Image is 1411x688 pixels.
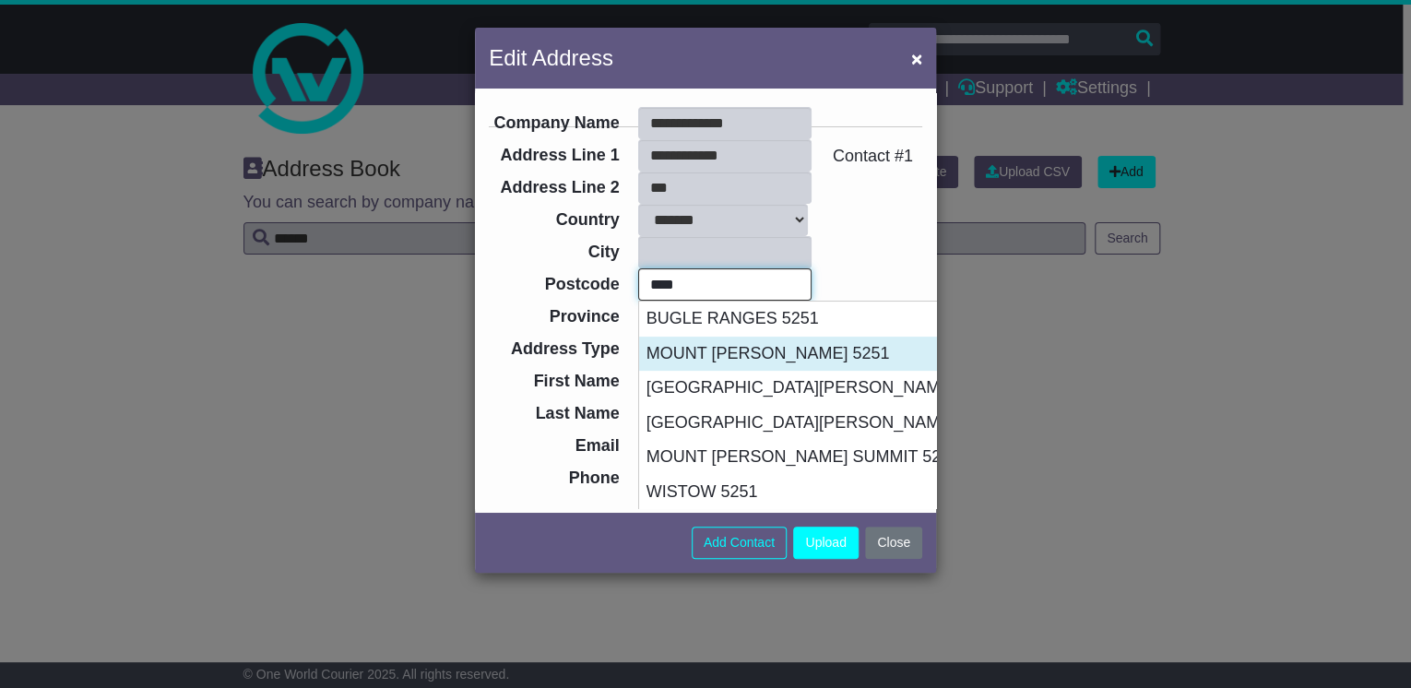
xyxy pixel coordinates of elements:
[475,301,629,327] label: Province
[475,107,629,134] label: Company Name
[475,430,629,457] label: Email
[475,204,629,231] label: Country
[639,302,1006,337] div: BUGLE RANGES 5251
[475,172,629,198] label: Address Line 2
[475,397,629,424] label: Last Name
[833,147,913,165] span: Contact #1
[639,371,1006,406] div: [GEOGRAPHIC_DATA][PERSON_NAME] 5251
[793,527,858,559] button: Upload
[902,40,931,77] button: Close
[475,236,629,263] label: City
[475,462,629,489] label: Phone
[639,337,1006,372] div: MOUNT [PERSON_NAME] 5251
[475,268,629,295] label: Postcode
[475,333,629,360] label: Address Type
[692,527,787,559] button: Add Contact
[639,440,1006,475] div: MOUNT [PERSON_NAME] SUMMIT 5251
[475,139,629,166] label: Address Line 1
[639,406,1006,441] div: [GEOGRAPHIC_DATA][PERSON_NAME] 5251
[475,365,629,392] label: First Name
[865,527,922,559] button: Close
[489,42,613,75] h5: Edit Address
[639,475,1006,510] div: WISTOW 5251
[911,48,922,69] span: ×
